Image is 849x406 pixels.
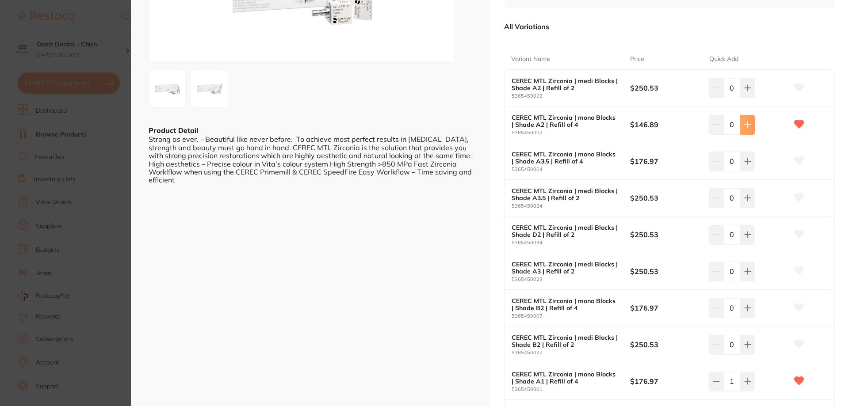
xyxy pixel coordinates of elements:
[504,22,549,31] p: All Variations
[630,340,701,349] b: $250.53
[512,77,618,91] b: CEREC MTL Zirconia | medi Blocks | Shade A2 | Refill of 2
[630,376,701,386] b: $176.97
[512,261,618,275] b: CEREC MTL Zirconia | medi Blocks | Shade A3 | Refill of 2
[511,55,550,64] p: Variant Name
[512,313,630,319] small: 5365450007
[512,151,618,165] b: CEREC MTL Zirconia | mono Blocks | Shade A3.5 | Refill of 4
[630,230,701,239] b: $250.53
[512,130,630,136] small: 5365450002
[709,55,738,64] p: Quick Add
[512,203,630,209] small: 5365450024
[630,193,701,203] b: $250.53
[630,55,644,64] p: Price
[630,83,701,93] b: $250.53
[512,371,618,385] b: CEREC MTL Zirconia | mono Blocks | Shade A1 | Refill of 4
[630,120,701,129] b: $146.89
[512,387,630,392] small: 5365450001
[512,240,630,246] small: 5365450034
[512,297,618,311] b: CEREC MTL Zirconia | mono Blocks | Shade B2 | Refill of 4
[512,350,630,356] small: 5365450027
[149,126,198,135] b: Product Detail
[193,73,225,105] img: Zw
[630,303,701,313] b: $176.97
[512,187,618,201] b: CEREC MTL Zirconia | medi Blocks | Shade A3.5 | Refill of 2
[512,277,630,282] small: 5365450023
[512,167,630,172] small: 5365450004
[512,93,630,99] small: 5365450022
[630,266,701,276] b: $250.53
[512,114,618,128] b: CEREC MTL Zirconia | mono Blocks | Shade A2 | Refill of 4
[152,73,184,105] img: Zw
[512,334,618,348] b: CEREC MTL Zirconia | medi Blocks | Shade B2 | Refill of 2
[149,135,472,184] div: Strong as ever. - Beautiful like never before. To achieve most perfect results in [MEDICAL_DATA],...
[630,156,701,166] b: $176.97
[512,224,618,238] b: CEREC MTL Zirconia | medi Blocks | Shade D2 | Refill of 2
